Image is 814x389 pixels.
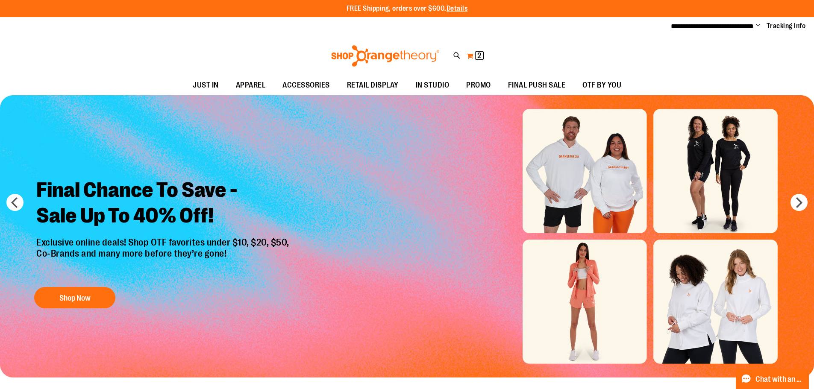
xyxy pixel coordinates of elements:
[574,76,630,95] a: OTF BY YOU
[736,369,809,389] button: Chat with an Expert
[407,76,458,95] a: IN STUDIO
[790,194,808,211] button: next
[458,76,500,95] a: PROMO
[30,237,298,279] p: Exclusive online deals! Shop OTF favorites under $10, $20, $50, Co-Brands and many more before th...
[347,76,399,95] span: RETAIL DISPLAY
[767,21,806,31] a: Tracking Info
[416,76,450,95] span: IN STUDIO
[236,76,266,95] span: APPAREL
[330,45,441,67] img: Shop Orangetheory
[6,194,24,211] button: prev
[184,76,227,95] a: JUST IN
[30,171,298,237] h2: Final Chance To Save - Sale Up To 40% Off!
[582,76,621,95] span: OTF BY YOU
[193,76,219,95] span: JUST IN
[477,51,481,60] span: 2
[755,375,804,383] span: Chat with an Expert
[756,22,760,30] button: Account menu
[447,5,468,12] a: Details
[282,76,330,95] span: ACCESSORIES
[30,171,298,313] a: Final Chance To Save -Sale Up To 40% Off! Exclusive online deals! Shop OTF favorites under $10, $...
[274,76,338,95] a: ACCESSORIES
[338,76,407,95] a: RETAIL DISPLAY
[508,76,566,95] span: FINAL PUSH SALE
[500,76,574,95] a: FINAL PUSH SALE
[34,287,115,308] button: Shop Now
[227,76,274,95] a: APPAREL
[466,76,491,95] span: PROMO
[347,4,468,14] p: FREE Shipping, orders over $600.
